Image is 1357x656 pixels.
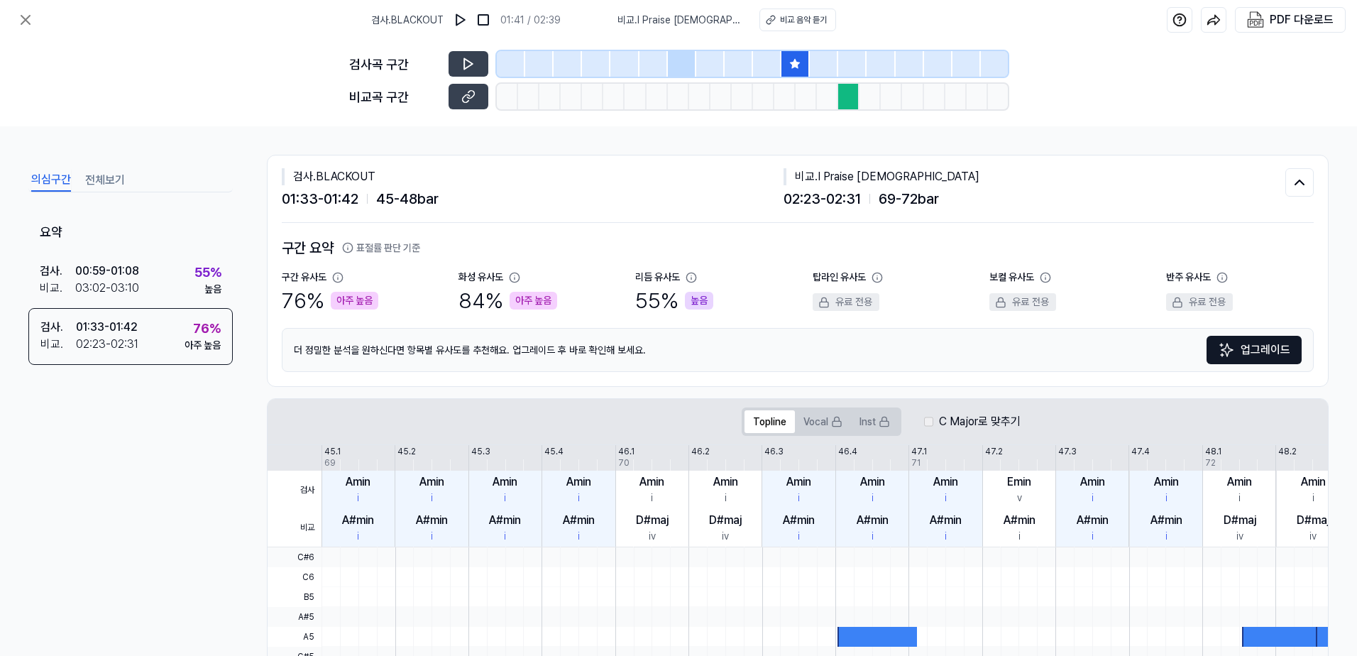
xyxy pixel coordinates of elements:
div: i [651,491,653,505]
button: 전체보기 [85,169,125,192]
div: 탑라인 유사도 [813,270,866,285]
div: 요약 [28,212,233,253]
button: 비교 음악 듣기 [759,9,836,31]
div: 비교곡 구간 [349,87,440,106]
div: iv [1236,529,1243,544]
div: 47.3 [1058,445,1077,458]
div: i [1312,491,1314,505]
div: A#min [342,512,374,529]
div: 아주 높음 [510,292,557,310]
div: D#maj [709,512,742,529]
div: i [431,529,433,544]
span: 비교 [268,509,322,547]
span: 01:33 - 01:42 [282,188,358,209]
button: PDF 다운로드 [1244,8,1336,32]
div: 반주 유사도 [1166,270,1211,285]
div: Amin [713,474,738,491]
span: 검사 . BLACKOUT [371,13,444,28]
div: 검사 . [40,319,76,336]
div: 46.4 [838,445,857,458]
img: PDF Download [1247,11,1264,28]
div: Amin [566,474,591,491]
div: iv [722,529,729,544]
div: A#min [1004,512,1035,529]
div: Amin [786,474,811,491]
span: A#5 [268,607,322,627]
div: 아주 높음 [331,292,378,310]
img: share [1207,13,1221,27]
div: D#maj [1297,512,1329,529]
button: Inst [851,410,899,433]
div: 유료 전용 [813,293,879,311]
div: 01:41 / 02:39 [500,13,561,28]
span: 69 - 72 bar [879,188,939,209]
div: Amin [1154,474,1179,491]
button: Topline [745,410,795,433]
div: 55 % [635,285,713,317]
div: Amin [1080,474,1105,491]
div: 45.3 [471,445,490,458]
div: D#maj [1224,512,1256,529]
div: 46.2 [691,445,710,458]
div: 47.2 [985,445,1003,458]
div: i [945,529,947,544]
div: 84 % [458,285,557,317]
div: 55 % [194,263,221,282]
img: play [454,13,468,27]
div: 48.2 [1278,445,1297,458]
div: i [872,529,874,544]
span: C#6 [268,547,322,567]
div: 비교 . I Praise [DEMOGRAPHIC_DATA] [784,168,1285,185]
div: i [1238,491,1241,505]
div: Amin [419,474,444,491]
div: A#min [857,512,889,529]
div: 71 [911,457,921,469]
div: i [578,529,580,544]
div: 더 정밀한 분석을 원하신다면 항목별 유사도를 추천해요. 업그레이드 후 바로 확인해 보세요. [282,328,1314,372]
div: 구간 유사도 [282,270,326,285]
div: Amin [860,474,885,491]
div: i [872,491,874,505]
div: 비교 . [40,336,76,353]
div: 45.4 [544,445,564,458]
div: A#min [930,512,962,529]
div: D#maj [636,512,669,529]
div: Amin [346,474,370,491]
div: 높음 [685,292,713,310]
div: 유료 전용 [1166,293,1233,311]
div: 00:59 - 01:08 [75,263,139,280]
div: Amin [639,474,664,491]
div: 검사 . [40,263,75,280]
div: PDF 다운로드 [1270,11,1334,29]
div: i [357,529,359,544]
div: A#min [1077,512,1109,529]
div: 검사 . BLACKOUT [282,168,784,185]
div: 01:33 - 01:42 [76,319,138,336]
div: 76 % [282,285,378,317]
div: A#min [783,512,815,529]
div: Amin [933,474,958,491]
div: i [798,491,800,505]
span: 02:23 - 02:31 [784,188,861,209]
div: 검사곡 구간 [349,55,440,74]
div: 02:23 - 02:31 [76,336,138,353]
div: 비교 . [40,280,75,297]
div: 46.1 [618,445,634,458]
div: i [1092,529,1094,544]
div: i [504,529,506,544]
div: 47.4 [1131,445,1150,458]
img: Sparkles [1218,341,1235,359]
div: v [1017,491,1022,505]
div: i [504,491,506,505]
div: 47.1 [911,445,927,458]
h2: 구간 요약 [282,237,1314,258]
div: Amin [1227,474,1252,491]
img: stop [476,13,490,27]
div: 아주 높음 [185,338,221,353]
div: A#min [563,512,595,529]
div: Amin [493,474,517,491]
div: i [798,529,800,544]
div: i [431,491,433,505]
div: 69 [324,457,336,469]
